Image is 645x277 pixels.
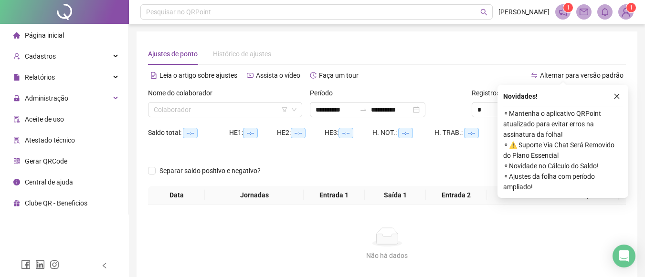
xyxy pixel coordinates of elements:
[159,250,614,261] div: Não há dados
[25,94,68,102] span: Administração
[247,72,254,79] span: youtube
[630,4,633,11] span: 1
[148,186,205,205] th: Data
[304,186,365,205] th: Entrada 1
[291,107,297,113] span: down
[183,128,198,138] span: --:--
[243,128,258,138] span: --:--
[365,186,426,205] th: Saída 1
[13,116,20,123] span: audit
[101,262,108,269] span: left
[21,260,31,269] span: facebook
[13,179,20,185] span: info-circle
[503,91,538,102] span: Novidades !
[426,186,487,205] th: Entrada 2
[619,5,633,19] img: 68789
[256,72,300,79] span: Assista o vídeo
[277,127,325,138] div: HE 2:
[503,171,623,192] span: ⚬ Ajustes da folha com período ampliado!
[338,128,353,138] span: --:--
[148,88,219,98] label: Nome do colaborador
[205,186,303,205] th: Jornadas
[25,52,56,60] span: Cadastros
[601,8,609,16] span: bell
[580,8,588,16] span: mail
[398,128,413,138] span: --:--
[503,108,623,140] span: ⚬ Mantenha o aplicativo QRPoint atualizado para evitar erros na assinatura da folha!
[25,31,64,39] span: Página inicial
[13,32,20,39] span: home
[25,178,73,186] span: Central de ajuda
[613,245,635,267] div: Open Intercom Messenger
[25,157,67,165] span: Gerar QRCode
[464,128,479,138] span: --:--
[229,127,277,138] div: HE 1:
[626,3,636,12] sup: Atualize o seu contato no menu Meus Dados
[503,161,623,171] span: ⚬ Novidade no Cálculo do Saldo!
[613,93,620,100] span: close
[310,88,339,98] label: Período
[540,72,624,79] span: Alternar para versão padrão
[319,72,359,79] span: Faça um tour
[291,128,306,138] span: --:--
[480,9,487,16] span: search
[13,95,20,102] span: lock
[360,106,367,113] span: swap-right
[25,115,64,123] span: Aceite de uso
[159,72,237,79] span: Leia o artigo sobre ajustes
[13,74,20,81] span: file
[25,136,75,144] span: Atestado técnico
[498,7,550,17] span: [PERSON_NAME]
[372,127,434,138] div: H. NOT.:
[487,186,548,205] th: Saída 2
[13,137,20,144] span: solution
[567,4,570,11] span: 1
[360,106,367,113] span: to
[35,260,45,269] span: linkedin
[213,49,271,59] div: Histórico de ajustes
[310,72,317,79] span: history
[559,8,567,16] span: notification
[148,127,229,138] div: Saldo total:
[13,158,20,164] span: qrcode
[156,165,264,176] span: Separar saldo positivo e negativo?
[13,53,20,60] span: user-add
[282,107,287,113] span: filter
[25,73,55,81] span: Relatórios
[472,88,508,98] span: Registros
[325,127,372,138] div: HE 3:
[50,260,59,269] span: instagram
[563,3,573,12] sup: 1
[150,72,157,79] span: file-text
[13,200,20,206] span: gift
[531,72,538,79] span: swap
[148,49,198,59] div: Ajustes de ponto
[503,140,623,161] span: ⚬ ⚠️ Suporte Via Chat Será Removido do Plano Essencial
[25,199,87,207] span: Clube QR - Beneficios
[434,127,501,138] div: H. TRAB.:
